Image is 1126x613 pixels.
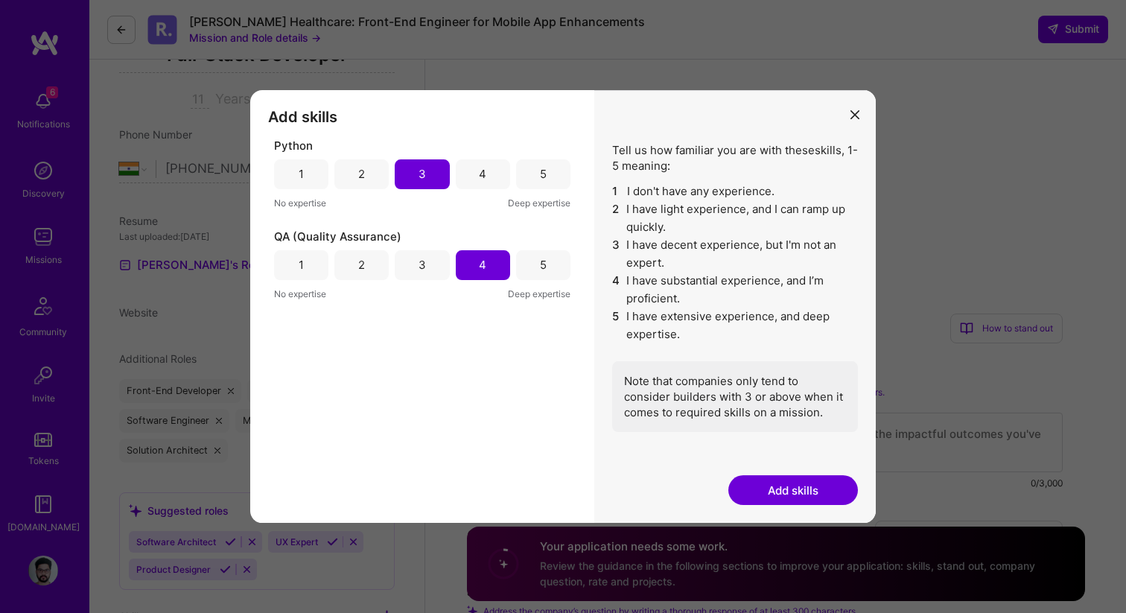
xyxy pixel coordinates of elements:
[612,182,858,200] li: I don't have any experience.
[612,272,620,308] span: 4
[299,166,304,182] div: 1
[268,108,576,126] h3: Add skills
[274,286,326,302] span: No expertise
[612,308,620,343] span: 5
[612,361,858,432] div: Note that companies only tend to consider builders with 3 or above when it comes to required skil...
[612,200,620,236] span: 2
[612,200,858,236] li: I have light experience, and I can ramp up quickly.
[419,257,426,273] div: 3
[274,229,401,244] span: QA (Quality Assurance)
[479,257,486,273] div: 4
[479,166,486,182] div: 4
[612,272,858,308] li: I have substantial experience, and I’m proficient.
[540,257,547,273] div: 5
[612,236,620,272] span: 3
[540,166,547,182] div: 5
[728,475,858,505] button: Add skills
[274,138,313,153] span: Python
[274,195,326,211] span: No expertise
[612,142,858,432] div: Tell us how familiar you are with these skills , 1-5 meaning:
[612,236,858,272] li: I have decent experience, but I'm not an expert.
[299,257,304,273] div: 1
[419,166,426,182] div: 3
[358,166,365,182] div: 2
[612,308,858,343] li: I have extensive experience, and deep expertise.
[850,110,859,119] i: icon Close
[358,257,365,273] div: 2
[508,195,570,211] span: Deep expertise
[612,182,621,200] span: 1
[250,90,876,524] div: modal
[508,286,570,302] span: Deep expertise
